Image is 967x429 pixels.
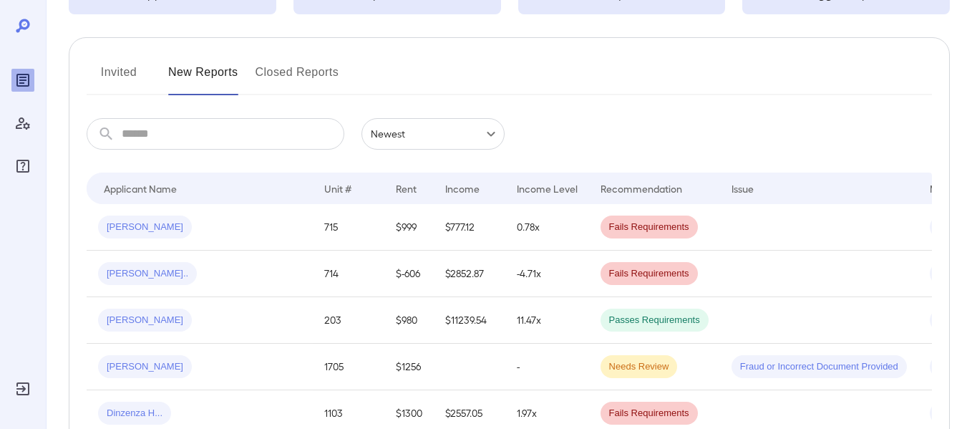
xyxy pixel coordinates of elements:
div: Newest [361,118,505,150]
td: $777.12 [434,204,505,251]
div: Reports [11,69,34,92]
td: $980 [384,297,434,344]
div: Recommendation [601,180,682,197]
td: $2852.87 [434,251,505,297]
button: Closed Reports [256,61,339,95]
td: $1256 [384,344,434,390]
div: Log Out [11,377,34,400]
td: - [505,344,589,390]
td: $-606 [384,251,434,297]
span: Needs Review [601,360,678,374]
span: Fails Requirements [601,221,698,234]
div: Manage Users [11,112,34,135]
td: 715 [313,204,384,251]
span: Fails Requirements [601,267,698,281]
span: Fraud or Incorrect Document Provided [732,360,907,374]
div: Applicant Name [104,180,177,197]
span: [PERSON_NAME] [98,360,192,374]
span: [PERSON_NAME] [98,314,192,327]
button: New Reports [168,61,238,95]
td: 0.78x [505,204,589,251]
div: Issue [732,180,754,197]
div: Unit # [324,180,351,197]
td: 11.47x [505,297,589,344]
td: 1705 [313,344,384,390]
span: [PERSON_NAME].. [98,267,197,281]
div: Rent [396,180,419,197]
span: Passes Requirements [601,314,709,327]
span: [PERSON_NAME] [98,221,192,234]
td: $11239.54 [434,297,505,344]
div: Income Level [517,180,578,197]
span: Dinzenza H... [98,407,171,420]
div: Method [930,180,965,197]
div: FAQ [11,155,34,178]
td: 714 [313,251,384,297]
button: Invited [87,61,151,95]
span: Fails Requirements [601,407,698,420]
td: $999 [384,204,434,251]
td: -4.71x [505,251,589,297]
td: 203 [313,297,384,344]
div: Income [445,180,480,197]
